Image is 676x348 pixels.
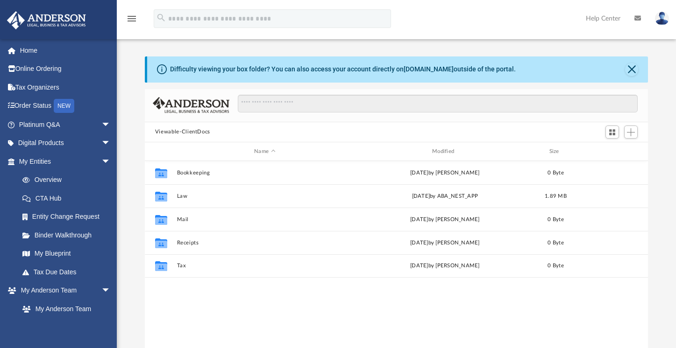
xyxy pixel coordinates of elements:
span: 1.89 MB [545,194,567,199]
span: arrow_drop_down [101,281,120,300]
a: Entity Change Request [13,208,125,226]
div: [DATE] by [PERSON_NAME] [357,216,533,224]
a: Order StatusNEW [7,97,125,116]
span: 0 Byte [548,264,564,269]
div: Size [537,147,574,156]
div: NEW [54,99,74,113]
span: arrow_drop_down [101,152,120,171]
a: My Anderson Team [13,299,115,318]
button: Tax [177,263,353,269]
i: menu [126,13,137,24]
div: Difficulty viewing your box folder? You can also access your account directly on outside of the p... [170,64,516,74]
a: Online Ordering [7,60,125,78]
img: Anderson Advisors Platinum Portal [4,11,89,29]
a: Tax Due Dates [13,263,125,281]
input: Search files and folders [238,95,638,112]
a: My Blueprint [13,244,120,263]
a: menu [126,18,137,24]
span: arrow_drop_down [101,134,120,153]
div: id [149,147,172,156]
div: [DATE] by [PERSON_NAME] [357,262,533,271]
button: Law [177,193,353,199]
a: CTA Hub [13,189,125,208]
span: [DATE] [412,194,430,199]
button: Mail [177,216,353,223]
div: by ABA_NEST_APP [357,192,533,201]
a: Overview [13,171,125,189]
a: [DOMAIN_NAME] [404,65,454,73]
button: Close [625,63,638,76]
div: [DATE] by [PERSON_NAME] [357,239,533,247]
div: [DATE] by [PERSON_NAME] [357,169,533,177]
button: Switch to Grid View [605,125,619,139]
a: Digital Productsarrow_drop_down [7,134,125,153]
a: My Entitiesarrow_drop_down [7,152,125,171]
a: Tax Organizers [7,78,125,97]
div: Modified [356,147,533,156]
div: id [578,147,644,156]
span: arrow_drop_down [101,115,120,134]
a: My Anderson Teamarrow_drop_down [7,281,120,300]
button: Add [624,125,638,139]
span: 0 Byte [548,217,564,222]
a: Binder Walkthrough [13,226,125,244]
span: 0 Byte [548,170,564,175]
div: Name [176,147,352,156]
button: Viewable-ClientDocs [155,128,210,136]
button: Receipts [177,240,353,246]
i: search [156,13,166,23]
a: Platinum Q&Aarrow_drop_down [7,115,125,134]
a: Home [7,41,125,60]
span: 0 Byte [548,240,564,245]
img: User Pic [655,12,669,25]
button: Bookkeeping [177,170,353,176]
